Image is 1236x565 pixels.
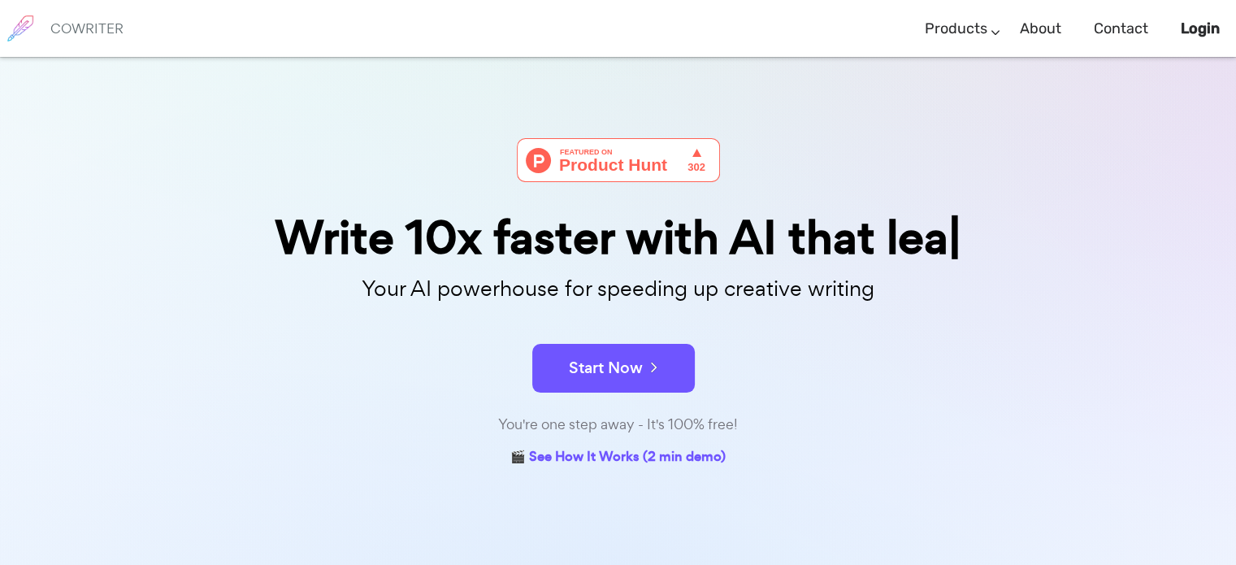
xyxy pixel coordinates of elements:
a: Products [925,5,987,53]
a: 🎬 See How It Works (2 min demo) [510,445,726,471]
a: About [1020,5,1061,53]
button: Start Now [532,344,695,393]
a: Login [1181,5,1220,53]
div: You're one step away - It's 100% free! [212,413,1025,437]
h6: COWRITER [50,21,124,36]
div: Write 10x faster with AI that lea [212,215,1025,261]
p: Your AI powerhouse for speeding up creative writing [212,272,1025,306]
a: Contact [1094,5,1148,53]
b: Login [1181,20,1220,37]
img: Cowriter - Your AI buddy for speeding up creative writing | Product Hunt [517,138,720,182]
